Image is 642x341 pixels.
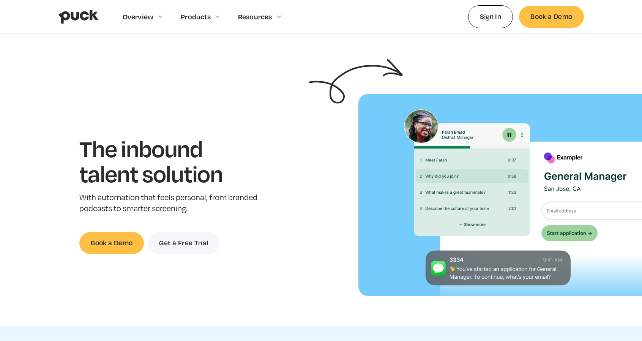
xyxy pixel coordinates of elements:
[148,232,219,254] a: Get a Free Trial
[123,13,154,21] div: Overview
[79,232,144,254] a: Book a Demo
[79,192,260,214] p: With automation that feels personal, from branded podcasts to smarter screening.
[79,136,260,186] h1: The inbound talent solution
[238,13,272,21] div: Resources
[519,6,584,27] a: Book a Demo
[181,13,211,21] div: Products
[468,5,513,28] a: Sign In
